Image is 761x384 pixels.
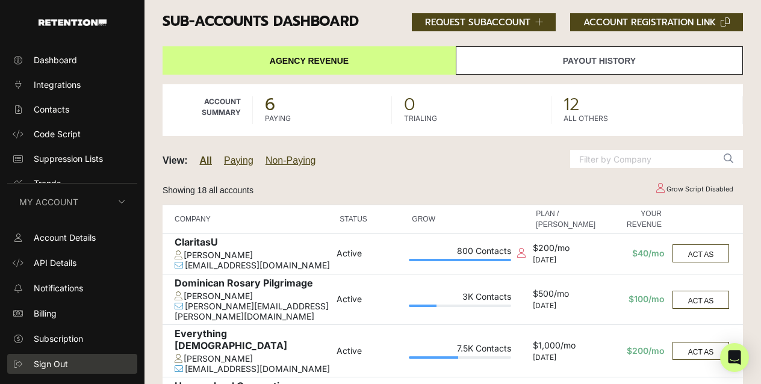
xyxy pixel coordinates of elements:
[7,149,137,169] a: Suppression Lists
[404,113,437,124] label: TRIALING
[601,205,668,234] th: YOUR REVENUE
[163,46,456,75] a: Agency Revenue
[409,292,511,305] div: 3K Contacts
[265,91,275,117] strong: 6
[7,173,137,193] a: Trends
[34,358,68,370] span: Sign Out
[412,13,556,31] button: REQUEST SUBACCOUNT
[175,237,331,250] div: ClaritasU
[34,332,83,345] span: Subscription
[175,277,331,291] div: Dominican Rosary Pilgrimage
[175,250,331,261] div: [PERSON_NAME]
[7,329,137,348] a: Subscription
[224,155,253,166] a: Paying
[601,325,668,377] td: $200/mo
[672,291,729,309] button: ACT AS
[34,152,103,165] span: Suppression Lists
[34,54,77,66] span: Dashboard
[564,113,608,124] label: ALL OTHERS
[334,234,406,274] td: Active
[409,259,511,261] div: Plan Usage: 100%
[7,354,137,374] a: Sign Out
[409,356,511,359] div: Plan Usage: 48%
[200,155,212,166] a: All
[406,205,514,234] th: GROW
[34,78,81,91] span: Integrations
[334,325,406,377] td: Active
[163,13,743,31] h3: Sub-accounts Dashboard
[533,302,598,310] div: [DATE]
[34,307,57,320] span: Billing
[533,289,598,302] div: $500/mo
[404,96,539,113] span: 0
[163,155,188,166] strong: View:
[334,205,406,234] th: STATUS
[533,256,598,264] div: [DATE]
[409,305,511,307] div: Plan Usage: 27%
[175,364,331,374] div: [EMAIL_ADDRESS][DOMAIN_NAME]
[7,184,137,220] button: My Account
[672,342,729,360] button: ACT AS
[601,274,668,325] td: $100/mo
[7,50,137,70] a: Dashboard
[266,155,316,166] a: Non-Paying
[7,253,137,273] a: API Details
[175,261,331,271] div: [EMAIL_ADDRESS][DOMAIN_NAME]
[175,302,331,322] div: [PERSON_NAME][EMAIL_ADDRESS][PERSON_NAME][DOMAIN_NAME]
[175,328,331,353] div: Everything [DEMOGRAPHIC_DATA]
[19,196,78,208] span: My Account
[409,246,511,259] div: 800 Contacts
[265,113,291,124] label: PAYING
[7,278,137,298] a: Notifications
[7,124,137,144] a: Code Script
[34,282,83,294] span: Notifications
[334,274,406,325] td: Active
[7,99,137,119] a: Contacts
[175,291,331,302] div: [PERSON_NAME]
[34,128,81,140] span: Code Script
[570,13,743,31] button: ACCOUNT REGISTRATION LINK
[570,150,715,168] input: Filter by Company
[163,205,334,234] th: COMPANY
[517,248,526,258] i: Collection script disabled
[34,231,96,244] span: Account Details
[34,103,69,116] span: Contacts
[601,234,668,274] td: $40/mo
[645,179,743,200] td: Grow Script Disabled
[39,19,107,26] img: Retention.com
[530,205,601,234] th: PLAN / [PERSON_NAME]
[175,354,331,364] div: [PERSON_NAME]
[533,341,598,353] div: $1,000/mo
[7,228,137,247] a: Account Details
[672,244,729,262] button: ACT AS
[34,177,61,190] span: Trends
[7,303,137,323] a: Billing
[533,243,598,256] div: $200/mo
[163,84,253,136] td: Account Summary
[409,344,511,356] div: 7.5K Contacts
[720,343,749,372] div: Open Intercom Messenger
[163,185,253,195] small: Showing 18 all accounts
[564,96,731,113] span: 12
[7,75,137,94] a: Integrations
[456,46,743,75] a: Payout History
[34,256,76,269] span: API Details
[533,353,598,362] div: [DATE]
